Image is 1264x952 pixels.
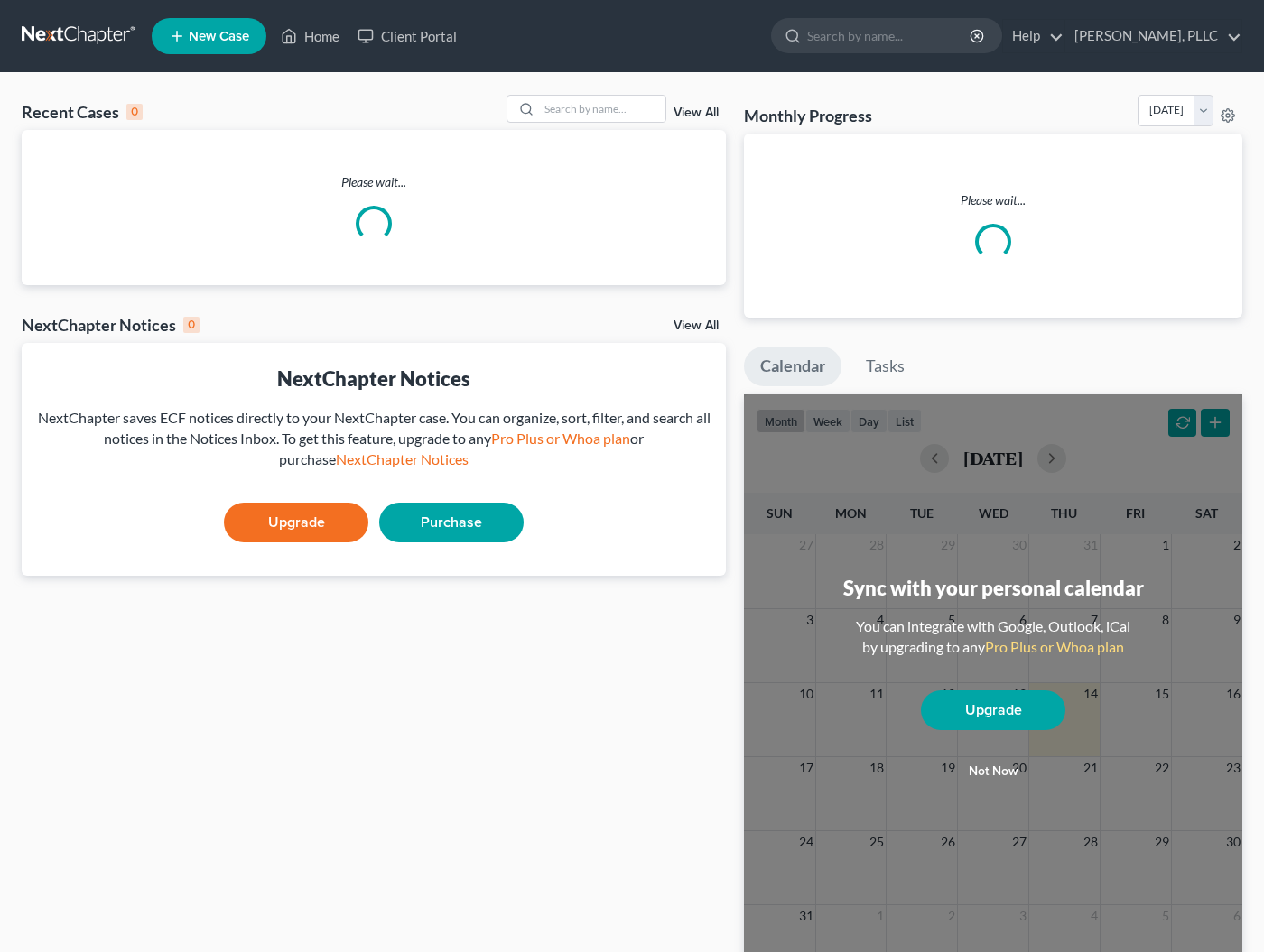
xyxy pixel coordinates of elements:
[126,104,143,120] div: 0
[36,408,711,470] div: NextChapter saves ECF notices directly to your NextChapter case. You can organize, sort, filter, ...
[1003,20,1064,52] a: Help
[189,30,249,43] span: New Case
[921,753,1065,790] button: Not now
[379,503,524,542] a: Purchase
[36,365,711,393] div: NextChapter Notices
[674,106,719,119] a: View All
[758,191,1228,209] p: Please wait...
[1065,20,1241,52] a: [PERSON_NAME], PLLC
[491,430,630,447] a: Pro Plus or Whoa plan
[849,616,1138,658] div: You can integrate with Google, Outlook, iCal by upgrading to any
[744,105,872,126] h3: Monthly Progress
[850,347,921,386] a: Tasks
[224,503,368,542] a: Upgrade
[921,690,1065,730] a: Upgrade
[674,319,719,332] a: View All
[807,19,972,52] input: Search by name...
[22,173,726,191] p: Please wait...
[22,101,143,123] div: Recent Cases
[843,574,1144,602] div: Sync with your personal calendar
[985,638,1124,655] a: Pro Plus or Whoa plan
[349,20,466,52] a: Client Portal
[183,317,200,333] div: 0
[539,96,665,122] input: Search by name...
[22,314,200,336] div: NextChapter Notices
[744,347,841,386] a: Calendar
[336,450,469,467] a: NextChapter Notices
[272,20,349,52] a: Home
